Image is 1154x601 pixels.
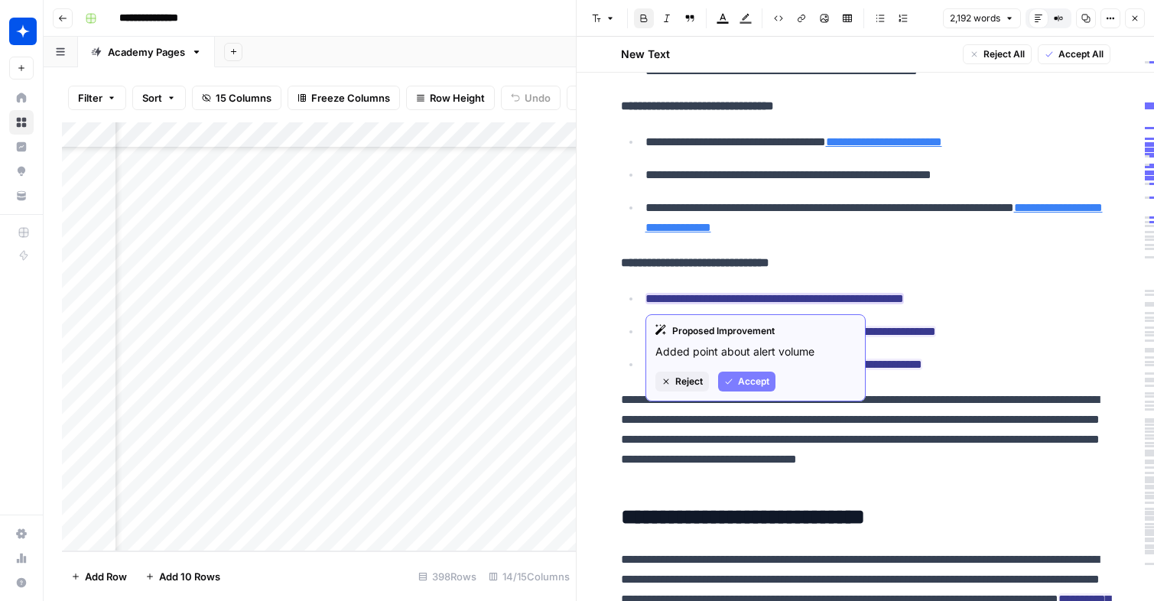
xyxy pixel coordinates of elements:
[9,18,37,45] img: Wiz Logo
[311,90,390,106] span: Freeze Columns
[9,546,34,570] a: Usage
[406,86,495,110] button: Row Height
[501,86,561,110] button: Undo
[9,521,34,546] a: Settings
[621,47,670,62] h2: New Text
[483,564,576,589] div: 14/15 Columns
[983,47,1025,61] span: Reject All
[943,8,1021,28] button: 2,192 words
[9,12,34,50] button: Workspace: Wiz
[9,159,34,184] a: Opportunities
[1058,47,1104,61] span: Accept All
[950,11,1000,25] span: 2,192 words
[655,324,856,338] div: Proposed Improvement
[718,372,775,391] button: Accept
[412,564,483,589] div: 398 Rows
[288,86,400,110] button: Freeze Columns
[78,90,102,106] span: Filter
[85,569,127,584] span: Add Row
[136,564,229,589] button: Add 10 Rows
[525,90,551,106] span: Undo
[655,344,856,359] p: Added point about alert volume
[9,86,34,110] a: Home
[9,110,34,135] a: Browse
[142,90,162,106] span: Sort
[430,90,485,106] span: Row Height
[675,375,703,388] span: Reject
[68,86,126,110] button: Filter
[62,564,136,589] button: Add Row
[9,184,34,208] a: Your Data
[159,569,220,584] span: Add 10 Rows
[78,37,215,67] a: Academy Pages
[9,570,34,595] button: Help + Support
[963,44,1032,64] button: Reject All
[216,90,271,106] span: 15 Columns
[132,86,186,110] button: Sort
[655,372,709,391] button: Reject
[192,86,281,110] button: 15 Columns
[738,375,769,388] span: Accept
[108,44,185,60] div: Academy Pages
[1038,44,1110,64] button: Accept All
[9,135,34,159] a: Insights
